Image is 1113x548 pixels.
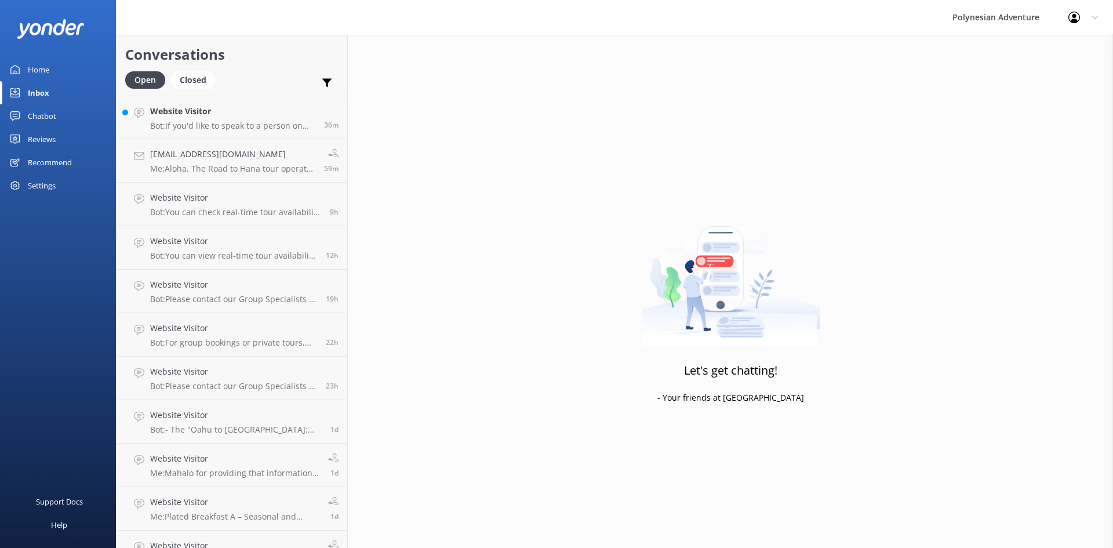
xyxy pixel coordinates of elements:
p: Bot: You can view real-time tour availability and book your Polynesian Adventure online at [URL][... [150,251,317,261]
span: 08:11am 17-Aug-2025 (UTC -10:00) Pacific/Honolulu [324,120,339,130]
a: Website VisitorBot:You can check real-time tour availability and book your Polynesian Adventure o... [117,183,347,226]
a: Website VisitorBot:If you'd like to speak to a person on the Polynesian Adventure Team, please ca... [117,96,347,139]
a: Website VisitorMe:Plated Breakfast A – Seasonal and Tropical Fresh Fruit chef’s selection ( Glute... [117,487,347,531]
div: Inbox [28,81,49,104]
p: Bot: For group bookings or private tours, please contact our Group Specialists at [PHONE_NUMBER] ... [150,337,317,348]
span: 08:52am 16-Aug-2025 (UTC -10:00) Pacific/Honolulu [326,381,339,391]
h4: Website Visitor [150,235,317,248]
span: 09:49am 16-Aug-2025 (UTC -10:00) Pacific/Honolulu [326,337,339,347]
a: Open [125,73,171,86]
h4: [EMAIL_ADDRESS][DOMAIN_NAME] [150,148,315,161]
p: Bot: Please contact our Group Specialists at [PHONE_NUMBER] or request a custom quote at [DOMAIN_... [150,381,317,391]
span: 04:30pm 15-Aug-2025 (UTC -10:00) Pacific/Honolulu [330,468,339,478]
h4: Website Visitor [150,452,319,465]
img: yonder-white-logo.png [17,19,84,38]
p: Bot: - The "Oahu to [GEOGRAPHIC_DATA]: Best Of Maui – Sips, Sites & Bites Tour" offers a full-day... [150,424,322,435]
div: Recommend [28,151,72,174]
h4: Website Visitor [150,191,321,204]
div: Reviews [28,128,56,151]
h4: Website Visitor [150,278,317,291]
h4: Website Visitor [150,105,315,118]
p: Me: Aloha, The Road to Hana tour operates on Tuesdays, Thursdays, and Saturdays. Please use the p... [150,164,315,174]
a: Website VisitorMe:Mahalo for providing that information. We see that you have a tour with us [DAT... [117,444,347,487]
img: artwork of a man stealing a conversation from at giant smartphone [641,202,820,347]
a: Website VisitorBot:- The "Oahu to [GEOGRAPHIC_DATA]: Best Of Maui – Sips, Sites & Bites Tour" off... [117,400,347,444]
div: Home [28,58,49,81]
a: Website VisitorBot:You can view real-time tour availability and book your Polynesian Adventure on... [117,226,347,270]
a: Website VisitorBot:Please contact our Group Specialists at [PHONE_NUMBER] or request a custom quo... [117,357,347,400]
p: Me: Plated Breakfast A – Seasonal and Tropical Fresh Fruit chef’s selection ( Gluten free / Vegan... [150,511,319,522]
span: 01:06pm 16-Aug-2025 (UTC -10:00) Pacific/Honolulu [326,294,339,304]
span: 11:12pm 16-Aug-2025 (UTC -10:00) Pacific/Honolulu [330,207,339,217]
h4: Website Visitor [150,365,317,378]
h2: Conversations [125,43,339,66]
span: 02:44pm 15-Aug-2025 (UTC -10:00) Pacific/Honolulu [330,511,339,521]
div: Settings [28,174,56,197]
p: - Your friends at [GEOGRAPHIC_DATA] [657,391,804,404]
span: 08:30pm 16-Aug-2025 (UTC -10:00) Pacific/Honolulu [326,251,339,260]
h4: Website Visitor [150,322,317,335]
h4: Website Visitor [150,409,322,422]
p: Bot: Please contact our Group Specialists at [PHONE_NUMBER] or request a custom quote at [DOMAIN_... [150,294,317,304]
p: Me: Mahalo for providing that information. We see that you have a tour with us [DATE][DATE] to [G... [150,468,319,478]
a: Website VisitorBot:For group bookings or private tours, please contact our Group Specialists at [... [117,313,347,357]
span: 07:48am 17-Aug-2025 (UTC -10:00) Pacific/Honolulu [324,164,339,173]
div: Help [51,513,67,536]
div: Open [125,71,165,89]
h3: Let's get chatting! [684,361,777,380]
a: Website VisitorBot:Please contact our Group Specialists at [PHONE_NUMBER] or request a custom quo... [117,270,347,313]
a: Closed [171,73,221,86]
div: Support Docs [36,490,83,513]
div: Chatbot [28,104,56,128]
a: [EMAIL_ADDRESS][DOMAIN_NAME]Me:Aloha, The Road to Hana tour operates on Tuesdays, Thursdays, and ... [117,139,347,183]
div: Closed [171,71,215,89]
p: Bot: You can check real-time tour availability and book your Polynesian Adventure online at [URL]... [150,207,321,217]
p: Bot: If you'd like to speak to a person on the Polynesian Adventure Team, please call [PHONE_NUMB... [150,121,315,131]
span: 04:48am 16-Aug-2025 (UTC -10:00) Pacific/Honolulu [330,424,339,434]
h4: Website Visitor [150,496,319,509]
